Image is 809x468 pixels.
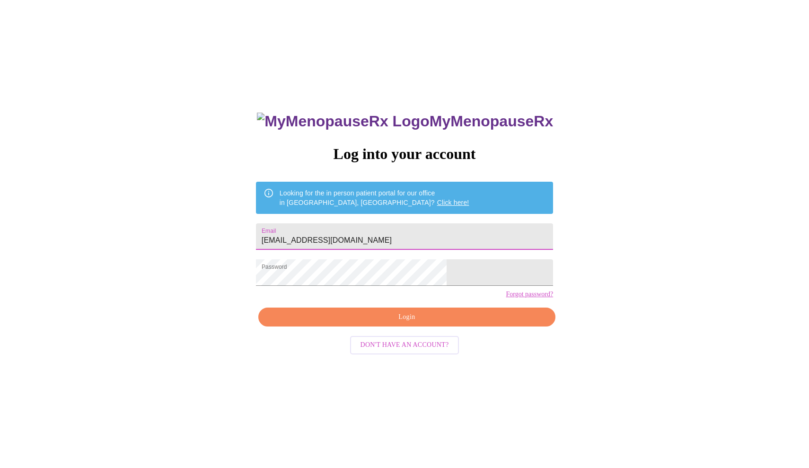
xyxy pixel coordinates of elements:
h3: MyMenopauseRx [257,113,553,130]
img: MyMenopauseRx Logo [257,113,429,130]
a: Click here! [437,199,469,206]
div: Looking for the in person patient portal for our office in [GEOGRAPHIC_DATA], [GEOGRAPHIC_DATA]? [280,185,469,211]
a: Forgot password? [506,291,553,298]
button: Login [258,308,555,327]
span: Login [269,311,545,323]
span: Don't have an account? [361,339,449,351]
h3: Log into your account [256,145,553,163]
button: Don't have an account? [350,336,459,354]
a: Don't have an account? [348,340,462,348]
